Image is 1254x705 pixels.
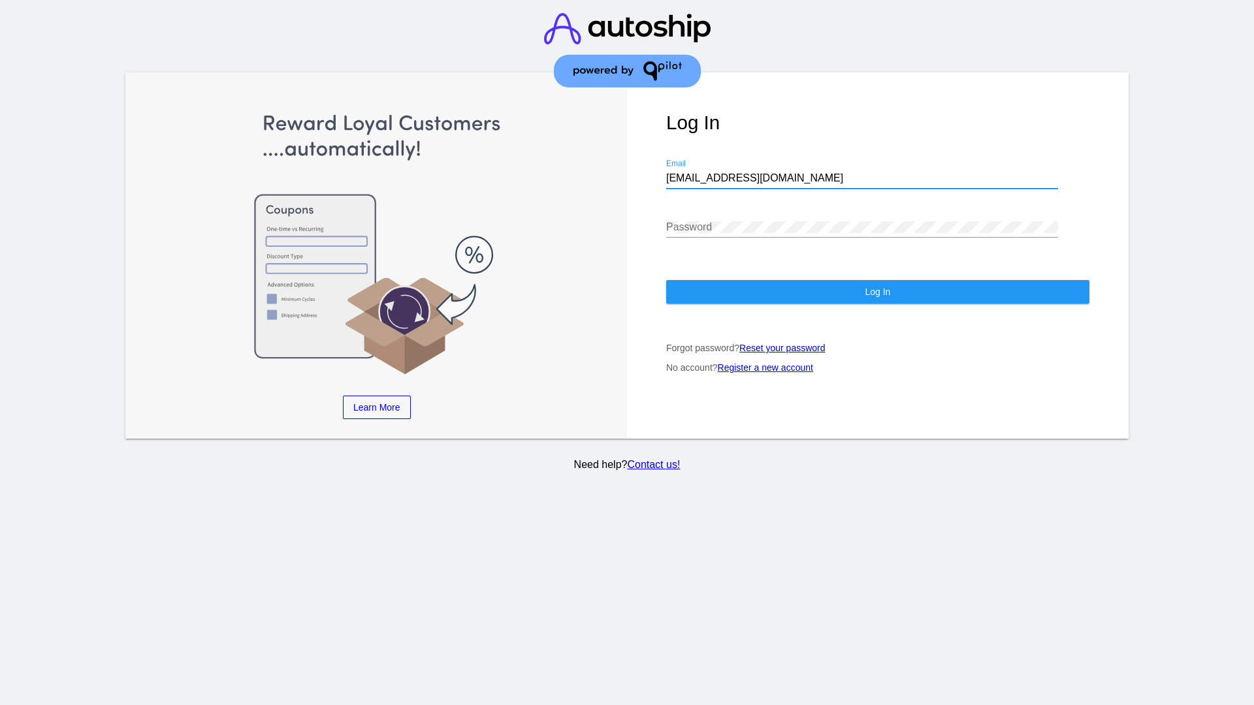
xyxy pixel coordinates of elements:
[666,362,1089,373] p: No account?
[165,112,588,376] img: Apply Coupons Automatically to Scheduled Orders with QPilot
[343,396,411,419] a: Learn More
[666,280,1089,304] button: Log In
[353,402,400,413] span: Learn More
[666,112,1089,134] h1: Log In
[627,459,680,470] a: Contact us!
[666,172,1058,184] input: Email
[718,362,813,373] a: Register a new account
[865,287,890,297] span: Log In
[739,343,826,353] a: Reset your password
[666,343,1089,353] p: Forgot password?
[123,459,1131,471] p: Need help?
